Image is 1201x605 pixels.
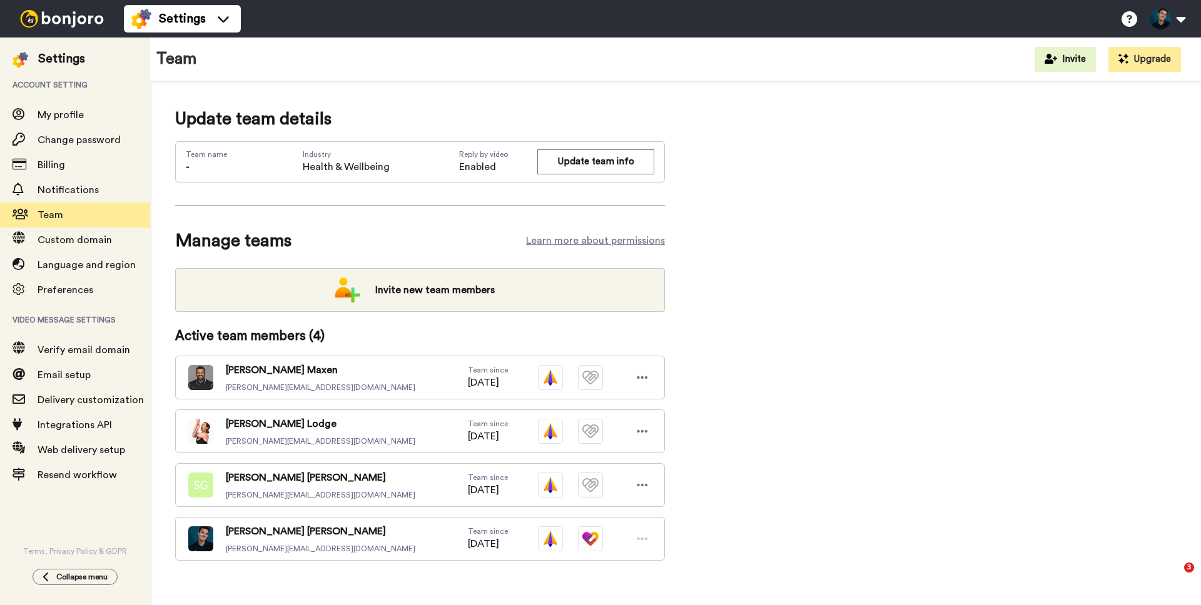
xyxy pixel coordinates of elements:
span: My profile [38,110,84,120]
img: vm-color.svg [538,526,563,551]
button: Update team info [537,149,654,174]
span: Notifications [38,185,99,195]
span: Invite new team members [365,277,505,302]
span: [DATE] [468,482,508,497]
span: Team since [468,419,508,429]
span: [DATE] [468,536,508,551]
a: Learn more about permissions [526,233,665,248]
button: Collapse menu [33,569,118,585]
span: Team [38,210,63,220]
div: Settings [38,50,85,67]
img: 7ed606c1-ce03-436d-a750-c840b7b1b495-1750706627.jpg [188,419,213,444]
span: Custom domain [38,235,112,245]
img: vm-color.svg [538,419,563,444]
img: vm-color.svg [538,365,563,390]
span: 3 [1184,562,1194,572]
span: Collapse menu [56,572,108,582]
span: Web delivery setup [38,445,125,455]
img: add-team.png [335,277,360,302]
span: Active team members ( 4 ) [175,327,325,346]
span: Team since [468,526,508,536]
span: [PERSON_NAME] [PERSON_NAME] [226,470,415,485]
span: Integrations API [38,420,112,430]
span: Settings [159,10,206,27]
span: Manage teams [175,228,291,253]
span: Resend workflow [38,470,117,480]
span: [PERSON_NAME] Lodge [226,416,415,431]
img: vm-color.svg [538,472,563,497]
span: Language and region [38,260,136,270]
button: Upgrade [1108,47,1181,72]
img: tm-plain.svg [578,419,603,444]
span: [PERSON_NAME][EMAIL_ADDRESS][DOMAIN_NAME] [226,436,415,446]
span: Billing [38,160,65,170]
span: [DATE] [468,429,508,444]
img: 72705d0c-da93-47a0-bd2f-b36778253b1f-1754677519.jpg [188,365,213,390]
span: Delivery customization [38,395,144,405]
span: [DATE] [468,375,508,390]
span: [PERSON_NAME][EMAIL_ADDRESS][DOMAIN_NAME] [226,490,415,500]
img: settings-colored.svg [13,52,28,67]
h1: Team [156,50,197,68]
span: Team since [468,472,508,482]
img: sg.png [188,472,213,497]
span: Verify email domain [38,345,130,355]
img: settings-colored.svg [131,9,151,29]
span: - [186,162,190,172]
span: Email setup [38,370,91,380]
span: [PERSON_NAME][EMAIL_ADDRESS][DOMAIN_NAME] [226,382,415,392]
span: Change password [38,135,121,145]
img: bj-logo-header-white.svg [15,10,109,27]
span: Preferences [38,285,93,295]
span: Industry [303,149,390,159]
img: tm-color.svg [578,526,603,551]
span: Health & Wellbeing [303,159,390,174]
span: Reply by video [459,149,537,159]
span: [PERSON_NAME] [PERSON_NAME] [226,524,415,539]
iframe: Intercom live chat [1158,562,1188,592]
span: Team name [186,149,227,159]
span: Enabled [459,159,537,174]
button: Invite [1035,47,1096,72]
img: b3fffdc0-9f62-4a4f-b2ed-fb5890eabb20-1727961288.jpg [188,526,213,551]
span: Team since [468,365,508,375]
span: [PERSON_NAME] Maxen [226,362,415,377]
img: tm-plain.svg [578,365,603,390]
span: Update team details [175,106,665,131]
img: tm-plain.svg [578,472,603,497]
span: [PERSON_NAME][EMAIL_ADDRESS][DOMAIN_NAME] [226,544,415,554]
